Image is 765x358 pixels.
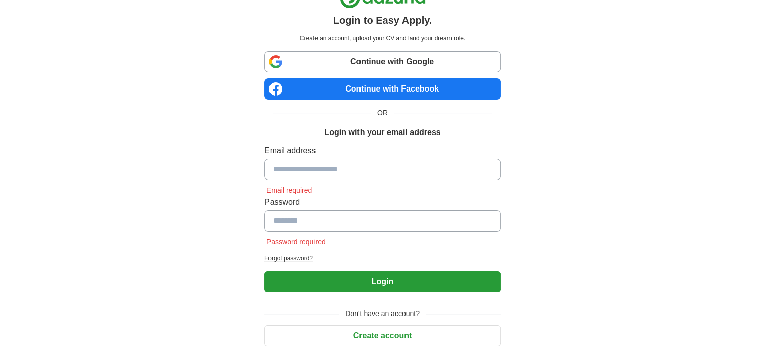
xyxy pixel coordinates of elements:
span: Don't have an account? [339,308,426,319]
button: Login [264,271,501,292]
span: Email required [264,186,314,194]
a: Create account [264,331,501,340]
label: Password [264,196,501,208]
button: Create account [264,325,501,346]
a: Continue with Google [264,51,501,72]
p: Create an account, upload your CV and land your dream role. [266,34,499,43]
span: OR [371,108,394,118]
a: Continue with Facebook [264,78,501,100]
h1: Login with your email address [324,126,440,139]
a: Forgot password? [264,254,501,263]
label: Email address [264,145,501,157]
h1: Login to Easy Apply. [333,13,432,28]
span: Password required [264,238,328,246]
